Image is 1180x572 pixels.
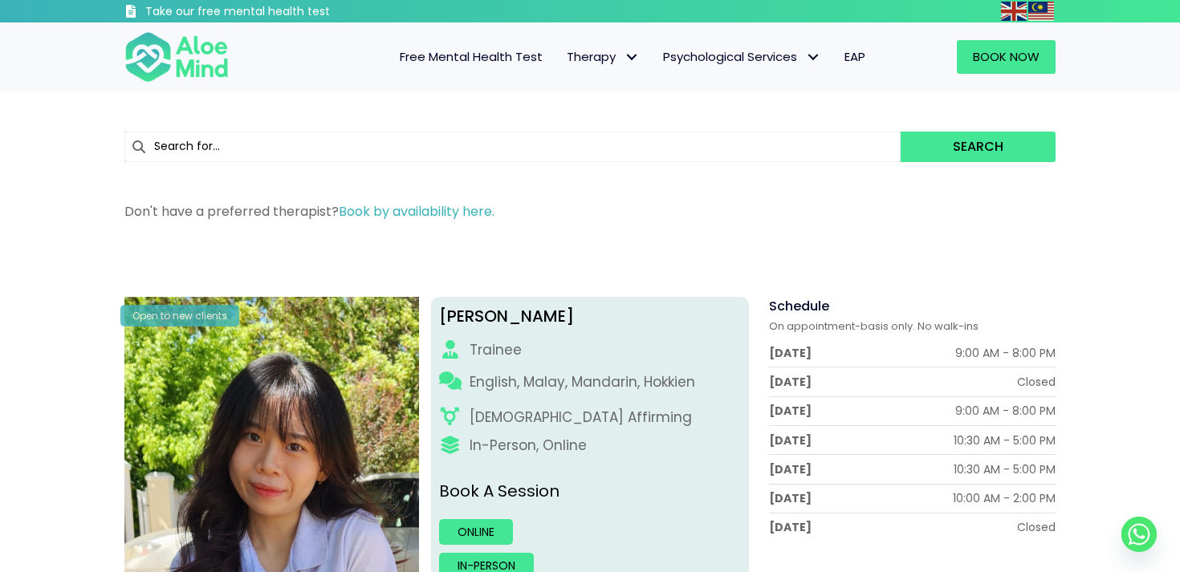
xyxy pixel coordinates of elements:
[124,202,1056,221] p: Don't have a preferred therapist?
[1001,2,1027,21] img: en
[124,4,416,22] a: Take our free mental health test
[651,40,832,74] a: Psychological ServicesPsychological Services: submenu
[1028,2,1054,21] img: ms
[470,372,695,392] p: English, Malay, Mandarin, Hokkien
[769,490,812,506] div: [DATE]
[470,408,692,428] div: [DEMOGRAPHIC_DATA] Affirming
[769,297,829,315] span: Schedule
[250,40,877,74] nav: Menu
[769,432,812,448] div: [DATE]
[769,461,812,477] div: [DATE]
[339,202,494,221] a: Book by availability here.
[769,345,812,361] div: [DATE]
[1017,374,1056,390] div: Closed
[769,519,812,535] div: [DATE]
[901,132,1056,162] button: Search
[145,4,416,20] h3: Take our free mental health test
[620,46,643,69] span: Therapy: submenu
[801,46,824,69] span: Psychological Services: submenu
[954,432,1056,448] div: 10:30 AM - 5:00 PM
[769,318,979,334] span: On appointment-basis only. No walk-ins
[769,403,812,419] div: [DATE]
[844,48,865,65] span: EAP
[1017,519,1056,535] div: Closed
[953,490,1056,506] div: 10:00 AM - 2:00 PM
[832,40,877,74] a: EAP
[439,519,513,545] a: Online
[1001,2,1028,20] a: English
[124,132,901,162] input: Search for...
[1028,2,1056,20] a: Malay
[973,48,1040,65] span: Book Now
[120,305,239,327] div: Open to new clients
[957,40,1056,74] a: Book Now
[470,340,522,360] div: Trainee
[388,40,555,74] a: Free Mental Health Test
[954,461,1056,477] div: 10:30 AM - 5:00 PM
[955,403,1056,419] div: 9:00 AM - 8:00 PM
[470,436,587,456] div: In-Person, Online
[555,40,651,74] a: TherapyTherapy: submenu
[955,345,1056,361] div: 9:00 AM - 8:00 PM
[1121,517,1157,552] a: Whatsapp
[567,48,639,65] span: Therapy
[769,374,812,390] div: [DATE]
[663,48,820,65] span: Psychological Services
[439,305,742,328] div: [PERSON_NAME]
[439,480,742,503] p: Book A Session
[124,30,229,83] img: Aloe mind Logo
[400,48,543,65] span: Free Mental Health Test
